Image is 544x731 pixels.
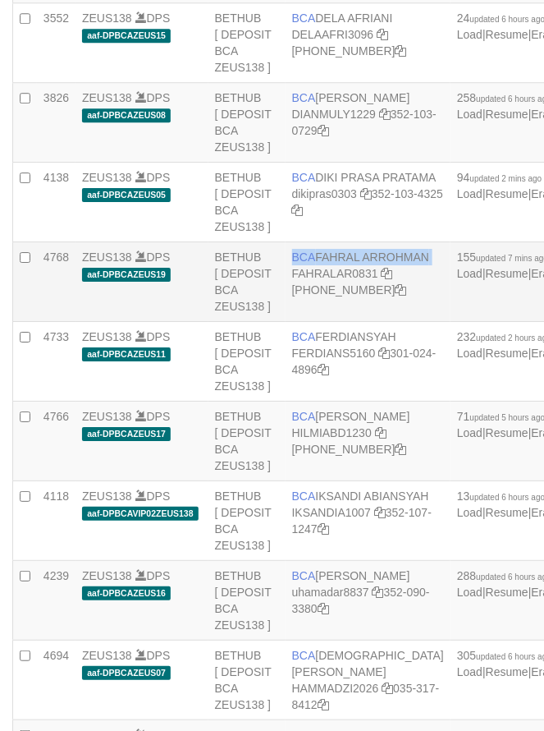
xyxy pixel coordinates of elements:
[457,171,542,184] span: 94
[286,163,450,242] td: DIKI PRASA PRATAMA 352-103-4325
[208,402,286,481] td: BETHUB [ DEPOSIT BCA ZEUS138 ]
[82,251,132,264] a: ZEUS138
[286,481,450,561] td: IKSANDI ABIANSYAH 352-107-1247
[286,561,450,641] td: [PERSON_NAME] 352-090-3380
[292,91,316,104] span: BCA
[37,163,75,242] td: 4138
[486,347,528,360] a: Resume
[457,426,482,439] a: Load
[292,11,316,25] span: BCA
[75,3,208,83] td: DPS
[318,363,329,376] a: Copy 3010244896 to clipboard
[75,83,208,163] td: DPS
[286,83,450,163] td: [PERSON_NAME] 352-103-0729
[292,330,316,343] span: BCA
[292,682,379,695] a: HAMMADZI2026
[318,698,329,711] a: Copy 0353178412 to clipboard
[457,187,482,200] a: Load
[75,641,208,720] td: DPS
[292,171,316,184] span: BCA
[208,3,286,83] td: BETHUB [ DEPOSIT BCA ZEUS138 ]
[457,506,482,519] a: Load
[37,402,75,481] td: 4766
[382,682,393,695] a: Copy HAMMADZI2026 to clipboard
[457,28,482,41] a: Load
[286,322,450,402] td: FERDIANSYAH 301-024-4896
[286,3,450,83] td: DELA AFRIANI [PHONE_NUMBER]
[82,666,171,680] span: aaf-DPBCAZEUS07
[486,586,528,599] a: Resume
[75,322,208,402] td: DPS
[486,267,528,280] a: Resume
[37,561,75,641] td: 4239
[37,641,75,720] td: 4694
[75,561,208,641] td: DPS
[75,402,208,481] td: DPS
[486,187,528,200] a: Resume
[208,481,286,561] td: BETHUB [ DEPOSIT BCA ZEUS138 ]
[82,507,199,521] span: aaf-DPBCAVIP02ZEUS138
[379,347,391,360] a: Copy FERDIANS5160 to clipboard
[375,426,386,439] a: Copy HILMIABD1230 to clipboard
[292,649,316,662] span: BCA
[292,410,316,423] span: BCA
[208,83,286,163] td: BETHUB [ DEPOSIT BCA ZEUS138 ]
[208,242,286,322] td: BETHUB [ DEPOSIT BCA ZEUS138 ]
[82,188,171,202] span: aaf-DPBCAZEUS05
[377,28,388,41] a: Copy DELAAFRI3096 to clipboard
[37,83,75,163] td: 3826
[75,242,208,322] td: DPS
[457,347,482,360] a: Load
[82,108,171,122] span: aaf-DPBCAZEUS08
[373,586,384,599] a: Copy uhamadar8837 to clipboard
[37,322,75,402] td: 4733
[292,569,316,582] span: BCA
[395,44,407,57] a: Copy 8692458639 to clipboard
[292,108,376,121] a: DIANMULY1229
[292,28,374,41] a: DELAAFRI3096
[457,586,482,599] a: Load
[379,108,391,121] a: Copy DIANMULY1229 to clipboard
[318,602,329,615] a: Copy 3520903380 to clipboard
[292,204,304,217] a: Copy 3521034325 to clipboard
[486,506,528,519] a: Resume
[286,641,450,720] td: [DEMOGRAPHIC_DATA][PERSON_NAME] 035-317-8412
[292,490,316,503] span: BCA
[486,28,528,41] a: Resume
[292,506,372,519] a: IKSANDIA1007
[75,481,208,561] td: DPS
[360,187,372,200] a: Copy dikipras0303 to clipboard
[82,268,171,282] span: aaf-DPBCAZEUS19
[75,163,208,242] td: DPS
[208,322,286,402] td: BETHUB [ DEPOSIT BCA ZEUS138 ]
[318,124,329,137] a: Copy 3521030729 to clipboard
[292,251,316,264] span: BCA
[395,443,407,456] a: Copy 7495214257 to clipboard
[292,267,378,280] a: FAHRALAR0831
[292,586,369,599] a: uhamadar8837
[486,426,528,439] a: Resume
[470,174,542,183] span: updated 2 mins ago
[82,427,171,441] span: aaf-DPBCAZEUS17
[82,586,171,600] span: aaf-DPBCAZEUS16
[292,347,376,360] a: FERDIANS5160
[37,242,75,322] td: 4768
[292,187,357,200] a: dikipras0303
[208,641,286,720] td: BETHUB [ DEPOSIT BCA ZEUS138 ]
[486,108,528,121] a: Resume
[82,649,132,662] a: ZEUS138
[82,490,132,503] a: ZEUS138
[318,522,329,536] a: Copy 3521071247 to clipboard
[82,347,171,361] span: aaf-DPBCAZEUS11
[82,410,132,423] a: ZEUS138
[374,506,386,519] a: Copy IKSANDIA1007 to clipboard
[395,283,407,297] a: Copy 5665095158 to clipboard
[82,29,171,43] span: aaf-DPBCAZEUS15
[208,163,286,242] td: BETHUB [ DEPOSIT BCA ZEUS138 ]
[208,561,286,641] td: BETHUB [ DEPOSIT BCA ZEUS138 ]
[82,330,132,343] a: ZEUS138
[382,267,393,280] a: Copy FAHRALAR0831 to clipboard
[82,91,132,104] a: ZEUS138
[286,402,450,481] td: [PERSON_NAME] [PHONE_NUMBER]
[286,242,450,322] td: FAHRAL ARROHMAN [PHONE_NUMBER]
